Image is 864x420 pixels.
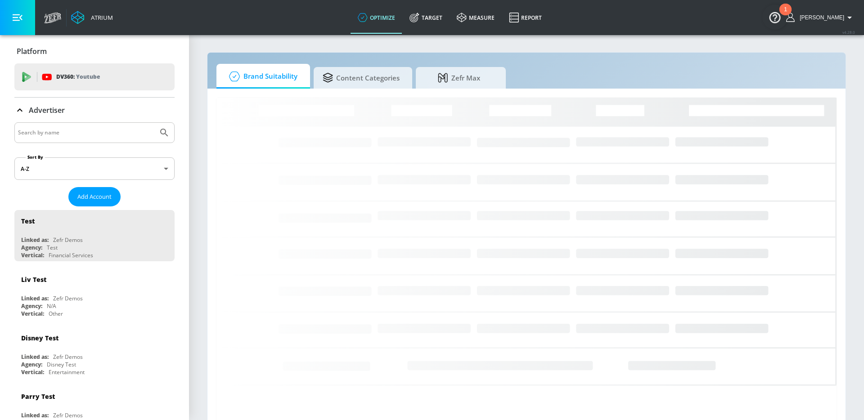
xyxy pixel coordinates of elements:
span: Content Categories [323,67,400,89]
p: Youtube [76,72,100,81]
div: Disney Test [21,334,58,342]
div: N/A [47,302,56,310]
div: Zefr Demos [53,236,83,244]
p: Platform [17,46,47,56]
div: Financial Services [49,251,93,259]
div: Vertical: [21,368,44,376]
div: TestLinked as:Zefr DemosAgency:TestVertical:Financial Services [14,210,175,261]
button: [PERSON_NAME] [786,12,855,23]
div: Advertiser [14,98,175,123]
button: Add Account [68,187,121,206]
span: v 4.28.0 [842,30,855,35]
p: Advertiser [29,105,65,115]
span: login as: anthony.rios@zefr.com [796,14,844,21]
div: Zefr Demos [53,353,83,361]
span: Add Account [77,192,112,202]
a: Atrium [71,11,113,24]
div: Vertical: [21,251,44,259]
div: Vertical: [21,310,44,317]
div: Test [21,217,35,225]
button: Open Resource Center, 1 new notification [762,4,787,30]
div: Test [47,244,58,251]
div: Agency: [21,361,42,368]
div: Linked as: [21,236,49,244]
div: Platform [14,39,175,64]
div: Zefr Demos [53,411,83,419]
div: Zefr Demos [53,295,83,302]
div: Disney Test [47,361,76,368]
div: Entertainment [49,368,85,376]
a: Report [502,1,549,34]
a: measure [450,1,502,34]
div: Linked as: [21,295,49,302]
a: optimize [351,1,402,34]
input: Search by name [18,127,154,139]
span: Brand Suitability [225,66,297,87]
div: DV360: Youtube [14,63,175,90]
div: Agency: [21,244,42,251]
div: Parry Test [21,392,55,401]
div: Atrium [87,13,113,22]
a: Target [402,1,450,34]
div: Linked as: [21,353,49,361]
div: Disney TestLinked as:Zefr DemosAgency:Disney TestVertical:Entertainment [14,327,175,378]
div: Liv Test [21,275,46,284]
div: A-Z [14,157,175,180]
div: Liv TestLinked as:Zefr DemosAgency:N/AVertical:Other [14,268,175,320]
p: DV360: [56,72,100,82]
div: Other [49,310,63,317]
label: Sort By [26,154,45,160]
div: Linked as: [21,411,49,419]
div: Agency: [21,302,42,310]
div: 1 [784,9,787,21]
span: Zefr Max [425,67,493,89]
